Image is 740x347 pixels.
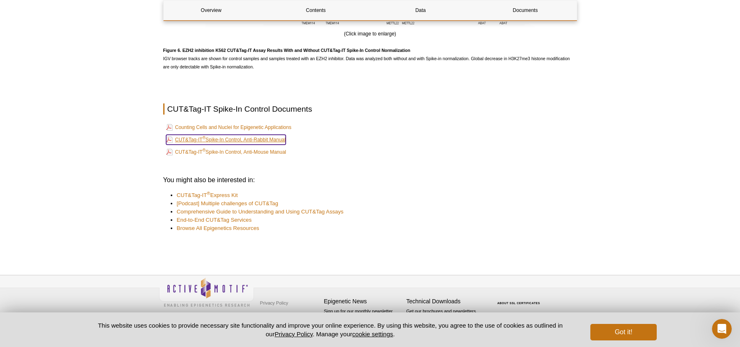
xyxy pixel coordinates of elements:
[489,290,551,308] table: Click to Verify - This site chose Symantec SSL for secure e-commerce and confidential communicati...
[478,0,573,20] a: Documents
[202,136,205,140] sup: ®
[166,135,286,145] a: CUT&Tag-IT®Spike-In Control, Anti-Rabbit Manual
[275,331,312,338] a: Privacy Policy
[268,0,364,20] a: Contents
[177,224,259,232] a: Browse All Epigenetics Resources
[324,308,402,336] p: Sign up for our monthly newsletter highlighting recent publications in the field of epigenetics.
[352,331,393,338] button: cookie settings
[163,48,411,53] strong: Figure 6. EZH2 inhibition K562 CUT&Tag-IT Assay Results With and Without CUT&Tag-IT Spike-In Cont...
[202,148,205,152] sup: ®
[712,319,732,339] iframe: Intercom live chat
[163,48,570,69] span: IGV browser tracks are shown for control samples and samples treated with an EZH2 inhibitor. Data...
[324,298,402,305] h4: Epigenetic News
[258,297,290,309] a: Privacy Policy
[497,302,540,305] a: ABOUT SSL CERTIFICATES
[258,309,301,321] a: Terms & Conditions
[406,308,485,329] p: Get our brochures and newsletters, or request them by mail.
[164,0,259,20] a: Overview
[590,324,656,340] button: Got it!
[166,147,287,157] a: CUT&Tag-IT®Spike-In Control, Anti-Mouse Manual
[163,175,577,185] h3: You might also be interested in:
[177,208,344,216] a: Comprehensive Guide to Understanding and Using CUT&Tag Assays
[166,122,291,132] a: Counting Cells and Nuclei for Epigenetic Applications
[177,191,238,199] a: CUT&Tag-IT®Express Kit
[177,199,278,208] a: [Podcast] Multiple challenges of CUT&Tag
[373,0,468,20] a: Data
[406,298,485,305] h4: Technical Downloads
[163,103,577,115] h2: CUT&Tag-IT Spike-In Control Documents
[177,216,252,224] a: End-to-End CUT&Tag Services
[84,321,577,338] p: This website uses cookies to provide necessary site functionality and improve your online experie...
[207,191,210,196] sup: ®
[159,275,254,309] img: Active Motif,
